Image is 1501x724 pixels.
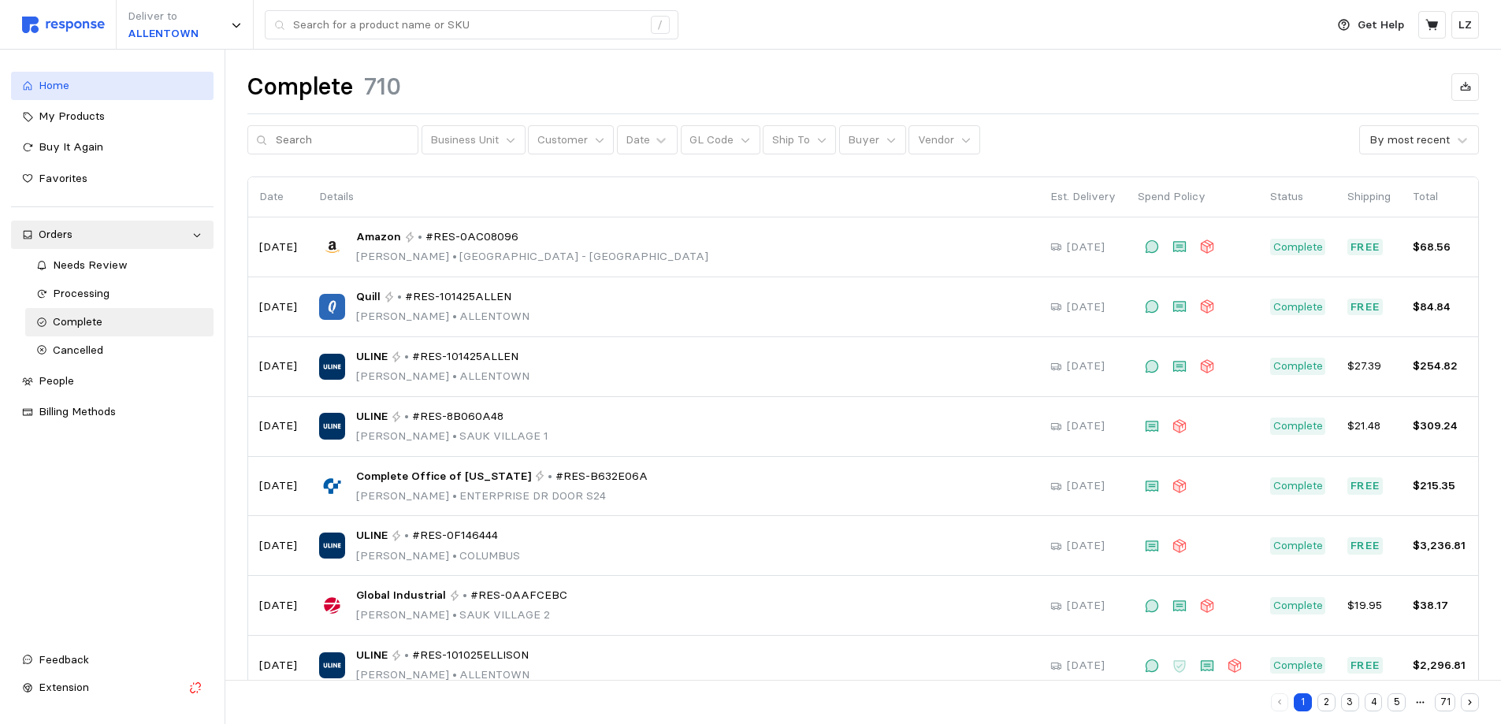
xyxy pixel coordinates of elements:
[1273,657,1323,674] p: Complete
[449,309,459,323] span: •
[1413,299,1467,316] p: $84.84
[1341,693,1359,711] button: 3
[319,533,345,559] img: ULINE
[128,25,199,43] p: ALLENTOWN
[319,652,345,678] img: ULINE
[1273,239,1323,256] p: Complete
[1273,477,1323,495] p: Complete
[39,680,89,694] span: Extension
[39,171,87,185] span: Favorites
[1273,597,1323,614] p: Complete
[319,234,345,260] img: Amazon
[1413,358,1467,375] p: $254.82
[848,132,879,149] p: Buyer
[1273,358,1323,375] p: Complete
[25,308,214,336] a: Complete
[25,251,214,280] a: Needs Review
[39,373,74,388] span: People
[449,429,459,443] span: •
[259,188,297,206] p: Date
[405,288,511,306] span: #RES-101425ALLEN
[319,294,345,320] img: Quill
[404,647,409,664] p: •
[128,8,199,25] p: Deliver to
[412,527,498,544] span: #RES-0F146444
[418,228,422,246] p: •
[1067,657,1105,674] p: [DATE]
[1317,693,1336,711] button: 2
[39,652,89,666] span: Feedback
[463,587,467,604] p: •
[689,132,734,149] p: GL Code
[537,132,588,149] p: Customer
[356,348,388,366] span: ULINE
[1328,10,1414,40] button: Get Help
[449,607,459,622] span: •
[1347,418,1391,435] p: $21.48
[1351,657,1380,674] p: Free
[681,125,760,155] button: GL Code
[356,468,531,485] span: Complete Office of [US_STATE]
[356,488,648,505] p: [PERSON_NAME] ENTERPRISE DR DOOR S24
[364,72,401,102] h1: 710
[11,102,214,131] a: My Products
[1347,358,1391,375] p: $27.39
[1413,537,1467,555] p: $3,236.81
[259,239,297,256] p: [DATE]
[651,16,670,35] div: /
[1351,239,1380,256] p: Free
[259,418,297,435] p: [DATE]
[356,368,529,385] p: [PERSON_NAME] ALLENTOWN
[626,132,650,148] div: Date
[356,607,567,624] p: [PERSON_NAME] SAUK VILLAGE 2
[319,473,345,499] img: Complete Office of Wisconsin
[11,367,214,395] a: People
[1435,693,1455,711] button: 71
[404,408,409,425] p: •
[555,468,648,485] span: #RES-B632E06A
[39,78,69,92] span: Home
[22,17,105,33] img: svg%3e
[1351,477,1380,495] p: Free
[1270,188,1325,206] p: Status
[412,408,503,425] span: #RES-8B060A48
[908,125,980,155] button: Vendor
[1451,11,1479,39] button: LZ
[1050,188,1116,206] p: Est. Delivery
[319,413,345,439] img: ULINE
[1369,132,1450,148] div: By most recent
[1138,188,1248,206] p: Spend Policy
[276,126,410,154] input: Search
[259,477,297,495] p: [DATE]
[11,398,214,426] a: Billing Methods
[11,72,214,100] a: Home
[1347,188,1391,206] p: Shipping
[1358,17,1404,34] p: Get Help
[356,647,388,664] span: ULINE
[1413,657,1467,674] p: $2,296.81
[356,428,548,445] p: [PERSON_NAME] SAUK VILLAGE 1
[53,343,103,357] span: Cancelled
[1351,299,1380,316] p: Free
[425,228,518,246] span: #RES-0AC08096
[356,308,529,325] p: [PERSON_NAME] ALLENTOWN
[1067,239,1105,256] p: [DATE]
[528,125,614,155] button: Customer
[1413,418,1467,435] p: $309.24
[11,674,214,702] button: Extension
[422,125,526,155] button: Business Unit
[548,468,552,485] p: •
[293,11,642,39] input: Search for a product name or SKU
[356,527,388,544] span: ULINE
[449,488,459,503] span: •
[319,188,1028,206] p: Details
[1365,693,1383,711] button: 4
[1388,693,1406,711] button: 5
[1458,17,1472,34] p: LZ
[319,592,345,618] img: Global Industrial
[356,548,520,565] p: [PERSON_NAME] COLUMBUS
[1294,693,1312,711] button: 1
[1413,597,1467,614] p: $38.17
[356,587,446,604] span: Global Industrial
[449,667,459,681] span: •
